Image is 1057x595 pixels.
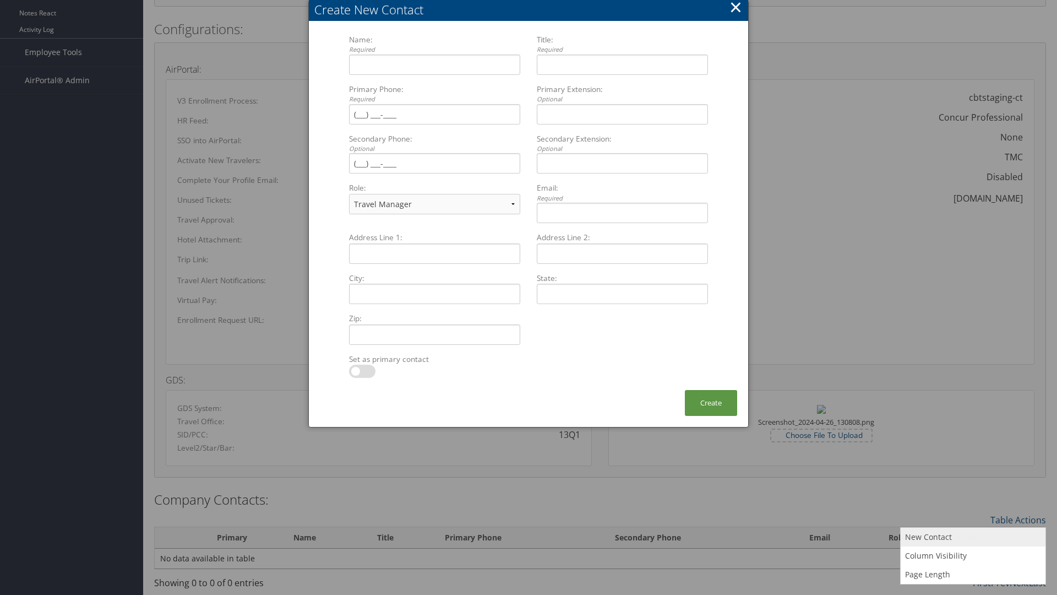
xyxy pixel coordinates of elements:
[349,324,520,345] input: Zip:
[537,284,708,304] input: State:
[532,133,712,154] label: Secondary Extension:
[532,273,712,284] label: State:
[532,84,712,104] label: Primary Extension:
[685,390,737,416] button: Create
[349,104,520,125] input: Primary Phone:Required
[345,232,525,243] label: Address Line 1:
[537,203,708,223] input: Email:Required
[537,144,708,154] div: Optional
[349,244,520,264] input: Address Line 1:
[345,354,525,365] label: Set as primary contact
[537,55,708,75] input: Title:Required
[537,95,708,104] div: Optional
[901,547,1045,565] a: Column Visibility
[901,528,1045,547] a: New Contact
[349,153,520,174] input: Secondary Phone:Optional
[345,182,525,193] label: Role:
[345,84,525,104] label: Primary Phone:
[537,244,708,264] input: Address Line 2:
[349,144,520,154] div: Optional
[532,232,712,243] label: Address Line 2:
[345,313,525,324] label: Zip:
[345,34,525,55] label: Name:
[537,104,708,125] input: Primary Extension:Optional
[345,133,525,154] label: Secondary Phone:
[345,273,525,284] label: City:
[532,182,712,203] label: Email:
[901,565,1045,584] a: Page Length
[537,194,708,203] div: Required
[349,95,520,104] div: Required
[314,1,748,18] div: Create New Contact
[537,45,708,55] div: Required
[537,153,708,174] input: Secondary Extension:Optional
[349,284,520,304] input: City:
[532,34,712,55] label: Title:
[349,194,520,214] select: Role:
[349,55,520,75] input: Name:Required
[349,45,520,55] div: Required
